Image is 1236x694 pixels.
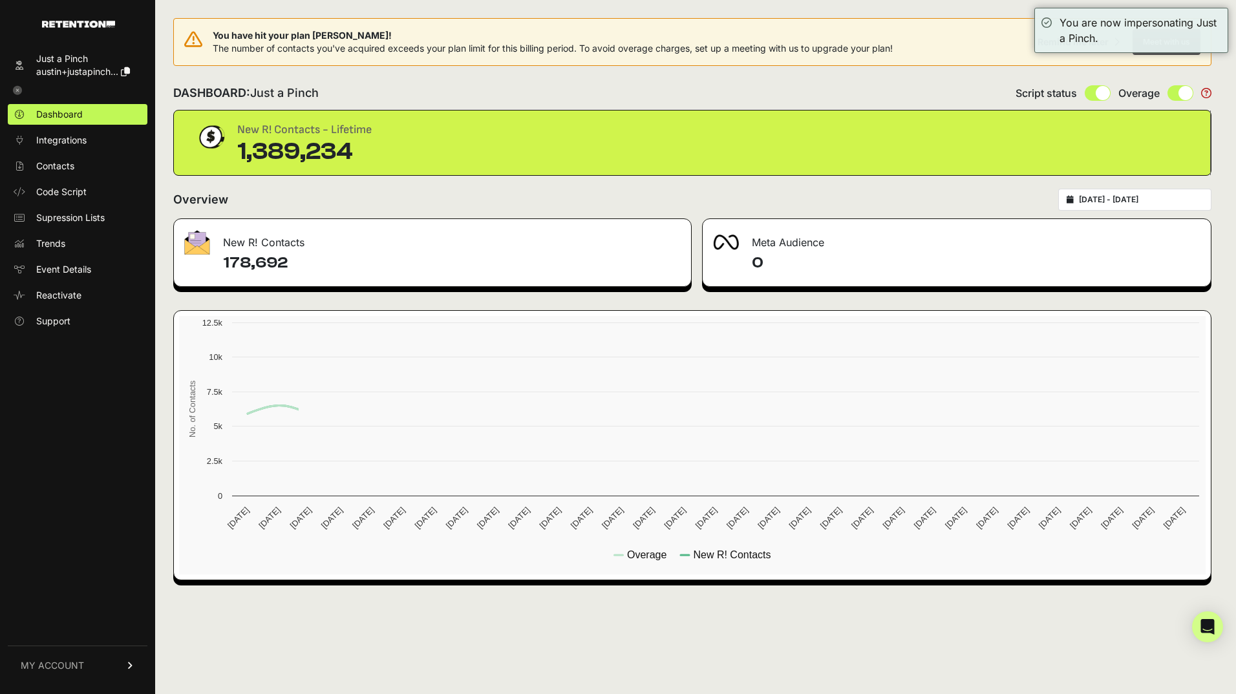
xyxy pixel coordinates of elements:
text: [DATE] [257,505,282,531]
a: Event Details [8,259,147,280]
span: Event Details [36,263,91,276]
text: [DATE] [818,505,844,531]
text: 2.5k [207,456,223,466]
text: [DATE] [912,505,937,531]
span: Script status [1016,85,1077,101]
a: Support [8,311,147,331]
div: New R! Contacts [174,219,691,258]
span: Supression Lists [36,211,105,224]
text: [DATE] [538,505,563,531]
text: [DATE] [849,505,875,531]
text: [DATE] [943,505,968,531]
span: austin+justapinch... [36,66,118,77]
span: Trends [36,237,65,250]
text: [DATE] [444,505,469,531]
a: Just a Pinch austin+justapinch... [8,48,147,82]
text: New R! Contacts [693,549,771,560]
text: [DATE] [226,505,251,531]
img: dollar-coin-05c43ed7efb7bc0c12610022525b4bbbb207c7efeef5aecc26f025e68dcafac9.png [195,121,227,153]
span: MY ACCOUNT [21,659,84,672]
text: [DATE] [1130,505,1155,531]
img: Retention.com [42,21,115,28]
text: [DATE] [569,505,594,531]
text: [DATE] [1068,505,1093,531]
text: [DATE] [350,505,376,531]
text: [DATE] [381,505,407,531]
span: Just a Pinch [250,86,319,100]
text: 7.5k [207,387,223,397]
text: [DATE] [1162,505,1187,531]
span: Dashboard [36,108,83,121]
text: 0 [218,491,222,501]
text: [DATE] [475,505,500,531]
text: 12.5k [202,318,223,328]
span: Support [36,315,70,328]
div: 1,389,234 [237,139,372,165]
h2: Overview [173,191,228,209]
text: 5k [213,421,222,431]
h4: 0 [752,253,1200,273]
h2: DASHBOARD: [173,84,319,102]
text: [DATE] [413,505,438,531]
span: You have hit your plan [PERSON_NAME]! [213,29,893,42]
span: Overage [1118,85,1160,101]
a: Dashboard [8,104,147,125]
span: Reactivate [36,289,81,302]
a: Trends [8,233,147,254]
div: New R! Contacts - Lifetime [237,121,372,139]
a: Code Script [8,182,147,202]
text: [DATE] [1005,505,1030,531]
text: [DATE] [288,505,313,531]
text: No. of Contacts [187,381,197,437]
a: Contacts [8,156,147,176]
span: The number of contacts you've acquired exceeds your plan limit for this billing period. To avoid ... [213,43,893,54]
img: fa-envelope-19ae18322b30453b285274b1b8af3d052b27d846a4fbe8435d1a52b978f639a2.png [184,230,210,255]
div: Open Intercom Messenger [1192,611,1223,642]
div: Meta Audience [703,219,1211,258]
text: [DATE] [600,505,625,531]
text: [DATE] [663,505,688,531]
text: Overage [627,549,666,560]
a: MY ACCOUNT [8,646,147,685]
text: [DATE] [694,505,719,531]
div: Just a Pinch [36,52,130,65]
a: Supression Lists [8,207,147,228]
text: [DATE] [880,505,906,531]
img: fa-meta-2f981b61bb99beabf952f7030308934f19ce035c18b003e963880cc3fabeebb7.png [713,235,739,250]
span: Contacts [36,160,74,173]
span: Code Script [36,185,87,198]
text: [DATE] [506,505,531,531]
text: 10k [209,352,222,362]
a: Reactivate [8,285,147,306]
text: [DATE] [787,505,813,531]
text: [DATE] [756,505,781,531]
text: [DATE] [1037,505,1062,531]
a: Integrations [8,130,147,151]
span: Integrations [36,134,87,147]
h4: 178,692 [223,253,681,273]
button: Remind me later [1032,30,1125,54]
div: You are now impersonating Just a Pinch. [1060,15,1221,46]
text: [DATE] [319,505,345,531]
text: [DATE] [631,505,656,531]
text: [DATE] [1099,505,1124,531]
text: [DATE] [725,505,750,531]
text: [DATE] [974,505,999,531]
